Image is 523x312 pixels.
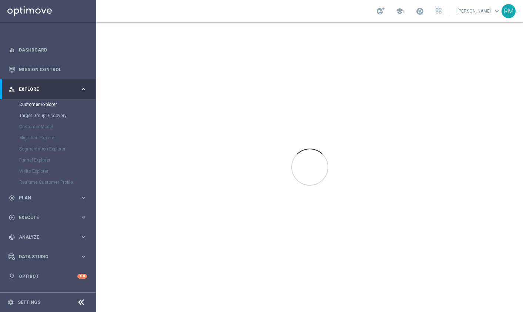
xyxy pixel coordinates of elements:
div: Customer Explorer [19,99,95,110]
span: Explore [19,87,80,92]
div: Realtime Customer Profile [19,177,95,188]
a: Optibot [19,266,77,286]
i: track_changes [9,234,15,240]
div: Dashboard [9,40,87,60]
div: +10 [77,274,87,279]
i: person_search [9,86,15,93]
button: person_search Explore keyboard_arrow_right [8,86,87,92]
span: Plan [19,196,80,200]
i: lightbulb [9,273,15,280]
i: keyboard_arrow_right [80,214,87,221]
i: keyboard_arrow_right [80,233,87,240]
span: school [396,7,404,15]
div: RM [502,4,516,18]
div: Optibot [9,266,87,286]
button: track_changes Analyze keyboard_arrow_right [8,234,87,240]
button: play_circle_outline Execute keyboard_arrow_right [8,215,87,220]
a: Target Group Discovery [19,113,77,119]
div: Explore [9,86,80,93]
a: Mission Control [19,60,87,79]
button: Mission Control [8,67,87,73]
i: gps_fixed [9,195,15,201]
i: keyboard_arrow_right [80,194,87,201]
i: equalizer [9,47,15,53]
div: Customer Model [19,121,95,132]
button: gps_fixed Plan keyboard_arrow_right [8,195,87,201]
button: equalizer Dashboard [8,47,87,53]
div: Plan [9,195,80,201]
button: Data Studio keyboard_arrow_right [8,254,87,260]
a: Customer Explorer [19,102,77,107]
div: Data Studio [9,253,80,260]
i: play_circle_outline [9,214,15,221]
button: lightbulb Optibot +10 [8,273,87,279]
a: Settings [18,300,40,305]
i: settings [7,299,14,306]
div: Mission Control [9,60,87,79]
i: keyboard_arrow_right [80,86,87,93]
span: keyboard_arrow_down [493,7,501,15]
div: Execute [9,214,80,221]
div: Funnel Explorer [19,155,95,166]
a: [PERSON_NAME]keyboard_arrow_down [457,6,502,17]
div: Visits Explorer [19,166,95,177]
div: Segmentation Explorer [19,143,95,155]
div: Migration Explorer [19,132,95,143]
div: Target Group Discovery [19,110,95,121]
span: Analyze [19,235,80,239]
span: Execute [19,215,80,220]
a: Dashboard [19,40,87,60]
i: keyboard_arrow_right [80,253,87,260]
div: Analyze [9,234,80,240]
span: Data Studio [19,255,80,259]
